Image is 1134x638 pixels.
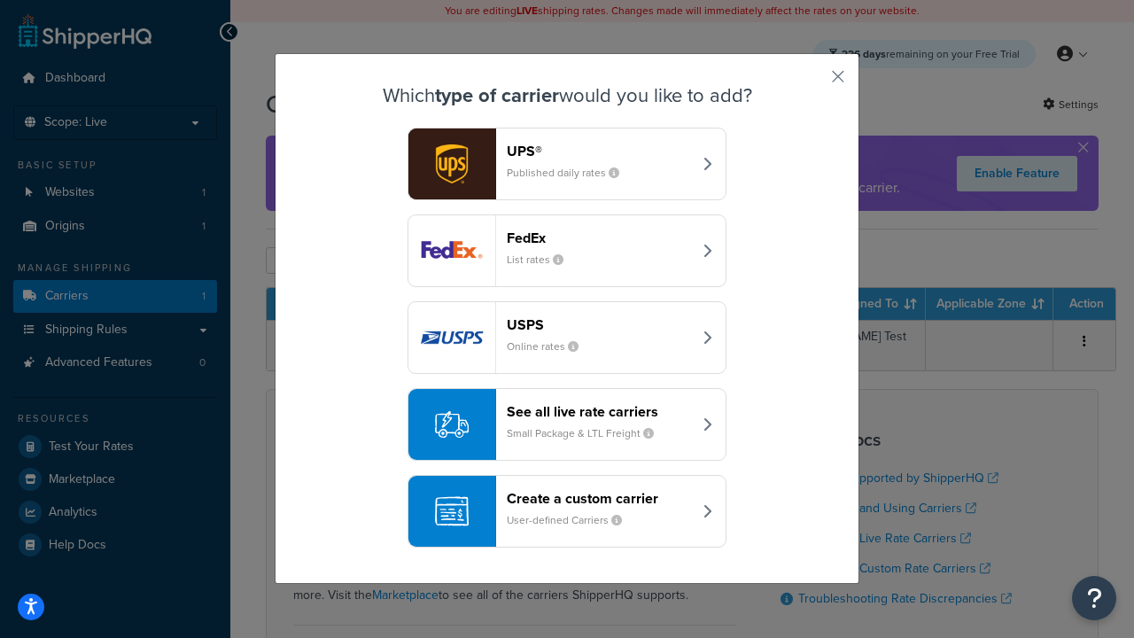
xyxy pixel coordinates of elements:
small: User-defined Carriers [507,512,636,528]
header: See all live rate carriers [507,403,692,420]
img: icon-carrier-liverate-becf4550.svg [435,408,469,441]
small: Published daily rates [507,165,633,181]
img: fedEx logo [408,215,495,286]
button: fedEx logoFedExList rates [408,214,726,287]
button: ups logoUPS®Published daily rates [408,128,726,200]
img: ups logo [408,128,495,199]
header: Create a custom carrier [507,490,692,507]
small: Small Package & LTL Freight [507,425,668,441]
button: Create a custom carrierUser-defined Carriers [408,475,726,548]
img: usps logo [408,302,495,373]
header: UPS® [507,143,692,159]
strong: type of carrier [435,81,559,110]
header: USPS [507,316,692,333]
small: Online rates [507,338,593,354]
header: FedEx [507,230,692,246]
img: icon-carrier-custom-c93b8a24.svg [435,494,469,528]
button: See all live rate carriersSmall Package & LTL Freight [408,388,726,461]
h3: Which would you like to add? [320,85,814,106]
button: usps logoUSPSOnline rates [408,301,726,374]
small: List rates [507,252,578,268]
button: Open Resource Center [1072,576,1116,620]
